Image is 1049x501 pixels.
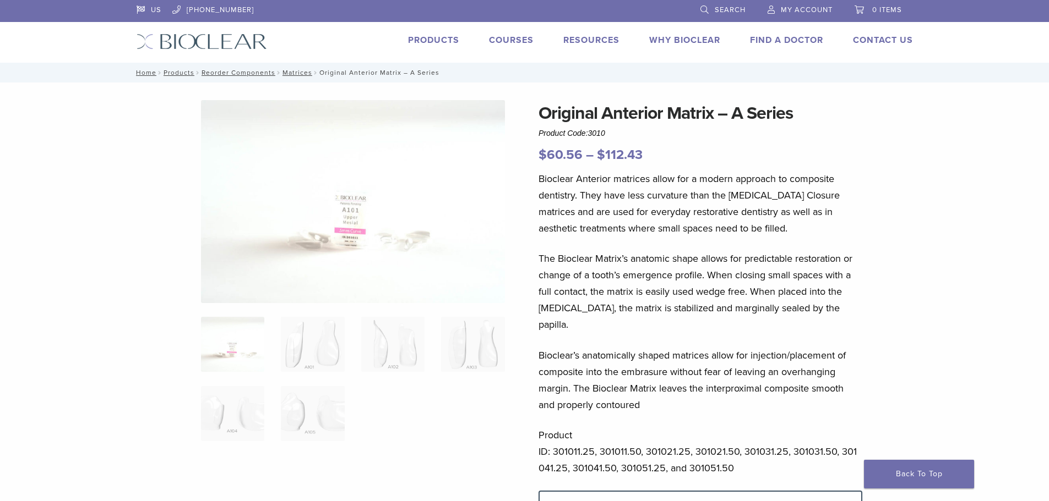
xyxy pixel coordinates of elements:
img: Original Anterior Matrix - A Series - Image 6 [281,386,344,441]
p: Bioclear Anterior matrices allow for a modern approach to composite dentistry. They have less cur... [539,170,862,236]
img: Original Anterior Matrix - A Series - Image 4 [441,317,504,372]
nav: Original Anterior Matrix – A Series [128,63,921,82]
span: / [194,70,202,75]
a: Courses [489,35,534,46]
span: Search [715,5,746,14]
span: – [586,147,594,163]
h1: Original Anterior Matrix – A Series [539,100,862,126]
img: Original Anterior Matrix - A Series - Image 2 [281,317,344,372]
a: Matrices [282,69,312,76]
a: Home [133,69,156,76]
p: The Bioclear Matrix’s anatomic shape allows for predictable restoration or change of a tooth’s em... [539,250,862,333]
img: Anterior Original A Series Matrices [201,100,505,303]
span: / [275,70,282,75]
a: Back To Top [864,460,974,488]
bdi: 112.43 [597,147,643,163]
span: Product Code: [539,129,605,137]
p: Product ID: 301011.25, 301011.50, 301021.25, 301021.50, 301031.25, 301031.50, 301041.25, 301041.5... [539,427,862,476]
span: My Account [781,5,833,14]
a: Products [408,35,459,46]
img: Anterior-Original-A-Series-Matrices-324x324.jpg [201,317,264,372]
img: Bioclear [137,34,267,49]
img: Original Anterior Matrix - A Series - Image 3 [361,317,425,372]
a: Why Bioclear [649,35,720,46]
a: Resources [563,35,619,46]
a: Contact Us [853,35,913,46]
a: Reorder Components [202,69,275,76]
a: Find A Doctor [750,35,823,46]
span: / [156,70,164,75]
span: 0 items [872,5,902,14]
span: $ [539,147,547,163]
span: / [312,70,319,75]
bdi: 60.56 [539,147,583,163]
img: Original Anterior Matrix - A Series - Image 5 [201,386,264,441]
span: 3010 [588,129,605,137]
p: Bioclear’s anatomically shaped matrices allow for injection/placement of composite into the embra... [539,347,862,413]
a: Products [164,69,194,76]
span: $ [597,147,605,163]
